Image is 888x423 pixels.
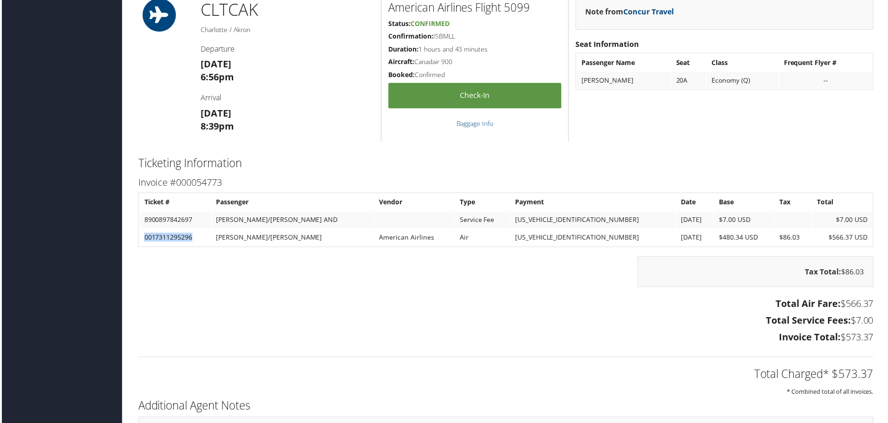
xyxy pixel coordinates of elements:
strong: Status: [388,19,411,28]
h2: Total Charged* $573.37 [137,367,875,383]
th: Date [678,195,715,211]
strong: [DATE] [200,58,230,70]
h4: Arrival [200,93,374,103]
span: Confirmed [411,19,450,28]
th: Payment [511,195,677,211]
strong: Confirmation: [388,32,433,40]
th: Base [716,195,776,211]
td: [DATE] [678,212,715,229]
h2: Additional Agent Notes [137,399,875,415]
td: [US_VEHICLE_IDENTIFICATION_NUMBER] [511,230,677,247]
strong: Booked: [388,70,415,79]
h5: Charlotte / Akron [200,25,374,34]
td: [PERSON_NAME]/[PERSON_NAME] AND [211,212,374,229]
div: $86.03 [639,257,875,288]
h5: Confirmed [388,70,562,79]
a: Baggage Info [457,119,494,128]
strong: Total Service Fees: [768,315,853,328]
strong: 6:56pm [200,71,233,83]
h3: $573.37 [137,332,875,345]
h5: ISBMLL [388,32,562,41]
h4: Departure [200,44,374,54]
td: [PERSON_NAME] [578,72,672,89]
h3: $7.00 [137,315,875,328]
h5: Canadair 900 [388,57,562,66]
th: Total [814,195,874,211]
strong: Tax Total: [807,267,843,278]
strong: Note from [586,7,675,17]
td: Service Fee [455,212,510,229]
th: Ticket # [138,195,210,211]
td: $7.00 USD [716,212,776,229]
td: $7.00 USD [814,212,874,229]
strong: Seat Information [576,39,640,49]
th: Vendor [374,195,454,211]
td: $480.34 USD [716,230,776,247]
strong: Aircraft: [388,57,414,66]
th: Class [708,54,780,71]
strong: 8:39pm [200,120,233,133]
a: Concur Travel [624,7,675,17]
h3: $566.37 [137,299,875,312]
td: 20A [673,72,707,89]
th: Tax [777,195,813,211]
strong: [DATE] [200,107,230,120]
td: Air [455,230,510,247]
td: 8900897842697 [138,212,210,229]
td: 0017311295296 [138,230,210,247]
small: * Combined total of all invoices. [789,389,875,397]
h3: Invoice #000054773 [137,176,875,189]
td: [US_VEHICLE_IDENTIFICATION_NUMBER] [511,212,677,229]
h5: 1 hours and 43 minutes [388,45,562,54]
td: $86.03 [777,230,813,247]
td: [PERSON_NAME]/[PERSON_NAME] [211,230,374,247]
td: American Airlines [374,230,454,247]
th: Passenger [211,195,374,211]
strong: Invoice Total: [781,332,842,345]
strong: Total Air Fare: [777,299,842,311]
a: Check-in [388,83,562,109]
th: Frequent Flyer # [781,54,874,71]
th: Type [455,195,510,211]
h2: Ticketing Information [137,156,875,171]
th: Seat [673,54,707,71]
div: -- [785,76,869,85]
td: $566.37 USD [814,230,874,247]
strong: Duration: [388,45,418,53]
td: Economy (Q) [708,72,780,89]
th: Passenger Name [578,54,672,71]
td: [DATE] [678,230,715,247]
